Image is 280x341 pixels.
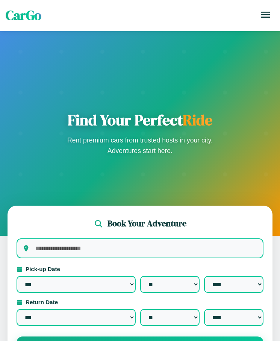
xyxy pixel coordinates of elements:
p: Rent premium cars from trusted hosts in your city. Adventures start here. [65,135,215,156]
h1: Find Your Perfect [65,111,215,129]
label: Pick-up Date [17,266,263,272]
h2: Book Your Adventure [107,218,186,229]
span: Ride [183,110,212,130]
label: Return Date [17,299,263,305]
span: CarGo [6,6,41,24]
